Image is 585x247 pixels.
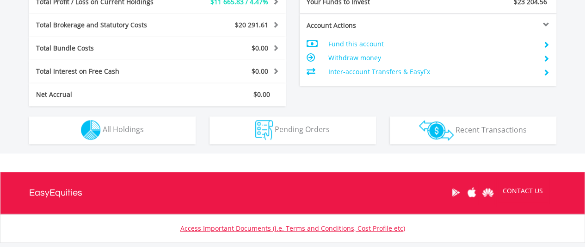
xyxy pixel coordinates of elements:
[448,178,464,207] a: Google Play
[255,120,273,140] img: pending_instructions-wht.png
[300,21,428,30] div: Account Actions
[328,37,536,51] td: Fund this account
[29,90,179,99] div: Net Accrual
[29,67,179,76] div: Total Interest on Free Cash
[29,172,82,214] a: EasyEquities
[81,120,101,140] img: holdings-wht.png
[480,178,496,207] a: Huawei
[235,20,268,29] span: $20 291.61
[390,116,556,144] button: Recent Transactions
[252,44,268,52] span: $0.00
[419,120,454,140] img: transactions-zar-wht.png
[180,224,405,233] a: Access Important Documents (i.e. Terms and Conditions, Cost Profile etc)
[456,124,527,134] span: Recent Transactions
[29,44,179,53] div: Total Bundle Costs
[464,178,480,207] a: Apple
[253,90,270,99] span: $0.00
[103,124,144,134] span: All Holdings
[496,178,549,204] a: CONTACT US
[209,116,376,144] button: Pending Orders
[29,20,179,30] div: Total Brokerage and Statutory Costs
[252,67,268,76] span: $0.00
[275,124,330,134] span: Pending Orders
[328,51,536,65] td: Withdraw money
[328,65,536,79] td: Inter-account Transfers & EasyFx
[29,116,196,144] button: All Holdings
